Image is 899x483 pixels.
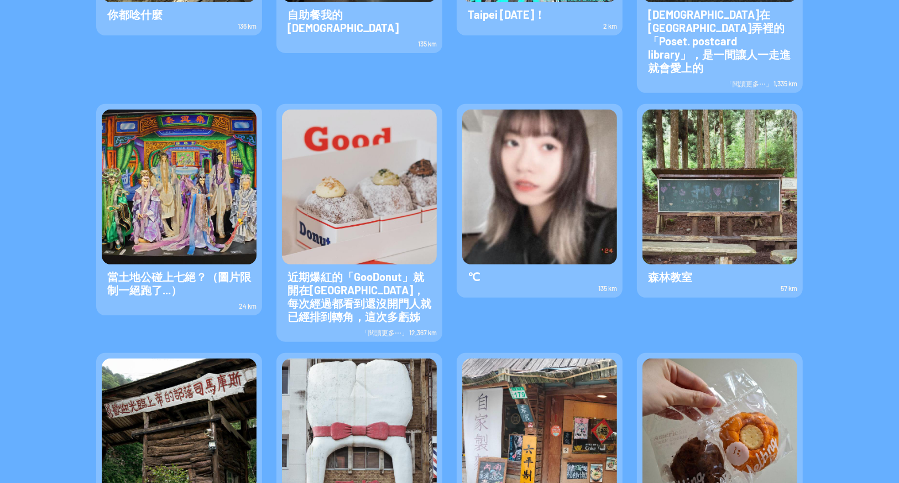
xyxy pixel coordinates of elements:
span: 當土地公碰上七絕？（圖片限制一絕跑了...） [102,264,257,302]
span: Taipei [DATE]！ [462,2,551,27]
span: 135 km [598,284,617,292]
span: 森林教室 [642,264,698,289]
span: ℃ [462,264,485,289]
span: 自助餐我的[DEMOGRAPHIC_DATA] [282,2,437,40]
span: 「閱讀更多⋯」 1,335 km [726,80,797,87]
span: 57 km [781,284,797,292]
span: 135 km [418,40,437,48]
span: 你都唸什麼 [102,2,168,27]
img: Visruth.jpg not found [102,110,257,264]
span: 近期爆紅的「GooDonut」就開在[GEOGRAPHIC_DATA]，每次經過都看到還沒開門人就已經排到轉角，這次多虧姊 [282,264,437,329]
span: 2 km [603,22,617,30]
img: Visruth.jpg not found [282,110,437,264]
img: Visruth.jpg not found [462,110,617,264]
span: [DEMOGRAPHIC_DATA]在[GEOGRAPHIC_DATA]弄裡的「Poset. postcard library」，是一間讓人一走進就會愛上的 [642,2,797,80]
span: 136 km [238,22,257,30]
span: 24 km [239,302,257,310]
img: Visruth.jpg not found [642,110,797,264]
span: 「閱讀更多⋯」 12,367 km [362,329,437,336]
